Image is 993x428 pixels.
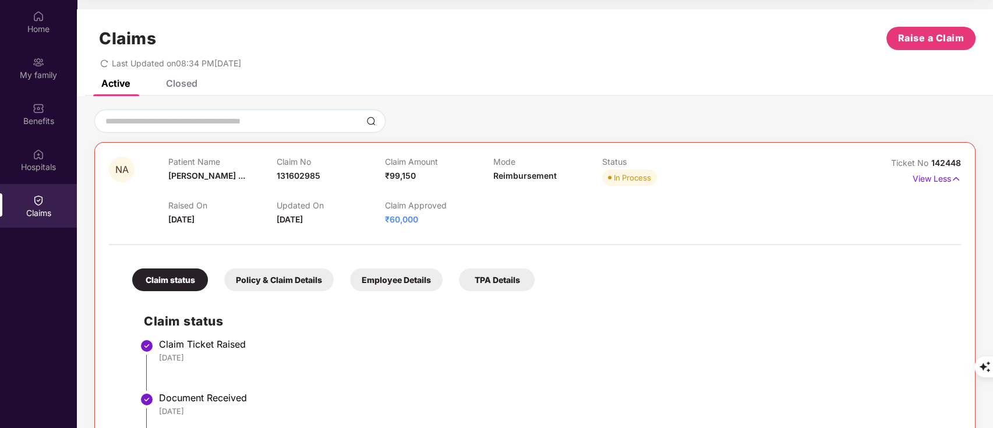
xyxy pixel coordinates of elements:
div: In Process [614,172,651,183]
span: ₹60,000 [385,214,418,224]
span: 142448 [931,158,961,168]
span: [PERSON_NAME] ... [168,171,245,181]
p: Updated On [277,200,385,210]
img: svg+xml;base64,PHN2ZyBpZD0iU2VhcmNoLTMyeDMyIiB4bWxucz0iaHR0cDovL3d3dy53My5vcmcvMjAwMC9zdmciIHdpZH... [366,116,376,126]
p: Claim Amount [385,157,493,167]
img: svg+xml;base64,PHN2ZyBpZD0iQ2xhaW0iIHhtbG5zPSJodHRwOi8vd3d3LnczLm9yZy8yMDAwL3N2ZyIgd2lkdGg9IjIwIi... [33,194,44,206]
div: Document Received [159,392,949,404]
img: svg+xml;base64,PHN2ZyBpZD0iSG9zcGl0YWxzIiB4bWxucz0iaHR0cDovL3d3dy53My5vcmcvMjAwMC9zdmciIHdpZHRoPS... [33,148,44,160]
p: Claim Approved [385,200,493,210]
div: Claim Ticket Raised [159,338,949,350]
span: 131602985 [277,171,320,181]
p: Mode [493,157,602,167]
p: Raised On [168,200,277,210]
span: Last Updated on 08:34 PM[DATE] [112,58,241,68]
span: redo [100,58,108,68]
div: [DATE] [159,406,949,416]
div: [DATE] [159,352,949,363]
span: Reimbursement [493,171,557,181]
div: Closed [166,77,197,89]
button: Raise a Claim [886,27,976,50]
p: Status [602,157,711,167]
img: svg+xml;base64,PHN2ZyB4bWxucz0iaHR0cDovL3d3dy53My5vcmcvMjAwMC9zdmciIHdpZHRoPSIxNyIgaGVpZ2h0PSIxNy... [951,172,961,185]
div: TPA Details [459,268,535,291]
p: Claim No [277,157,385,167]
span: Ticket No [891,158,931,168]
span: ₹99,150 [385,171,416,181]
img: svg+xml;base64,PHN2ZyBpZD0iU3RlcC1Eb25lLTMyeDMyIiB4bWxucz0iaHR0cDovL3d3dy53My5vcmcvMjAwMC9zdmciIH... [140,339,154,353]
p: View Less [913,169,961,185]
img: svg+xml;base64,PHN2ZyBpZD0iSG9tZSIgeG1sbnM9Imh0dHA6Ly93d3cudzMub3JnLzIwMDAvc3ZnIiB3aWR0aD0iMjAiIG... [33,10,44,22]
span: Raise a Claim [898,31,964,45]
div: Claim status [132,268,208,291]
span: [DATE] [277,214,303,224]
span: NA [115,165,129,175]
img: svg+xml;base64,PHN2ZyBpZD0iU3RlcC1Eb25lLTMyeDMyIiB4bWxucz0iaHR0cDovL3d3dy53My5vcmcvMjAwMC9zdmciIH... [140,392,154,406]
img: svg+xml;base64,PHN2ZyBpZD0iQmVuZWZpdHMiIHhtbG5zPSJodHRwOi8vd3d3LnczLm9yZy8yMDAwL3N2ZyIgd2lkdGg9Ij... [33,102,44,114]
span: [DATE] [168,214,195,224]
h1: Claims [99,29,156,48]
div: Policy & Claim Details [224,268,334,291]
h2: Claim status [144,312,949,331]
div: Employee Details [350,268,443,291]
p: Patient Name [168,157,277,167]
img: svg+xml;base64,PHN2ZyB3aWR0aD0iMjAiIGhlaWdodD0iMjAiIHZpZXdCb3g9IjAgMCAyMCAyMCIgZmlsbD0ibm9uZSIgeG... [33,56,44,68]
div: Active [101,77,130,89]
